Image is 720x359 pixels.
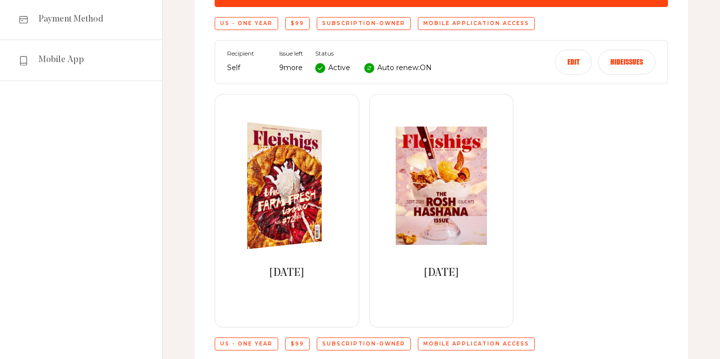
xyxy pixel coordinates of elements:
div: $99 [285,17,310,30]
div: subscription-owner [317,17,411,30]
p: Self [227,62,267,74]
img: September 2025 [358,127,525,245]
a: September 2025September 2025 [358,127,525,245]
a: [DATE] [269,266,304,281]
a: [DATE] [424,266,459,281]
div: US - One Year [215,17,278,30]
button: Hideissues [598,50,655,75]
div: Mobile application access [418,17,535,30]
p: 9 more [279,62,303,74]
span: Status [315,50,432,57]
div: $99 [285,337,310,350]
div: subscription-owner [317,337,411,350]
img: Aug 2025 [210,118,348,253]
span: Issue left [279,50,303,57]
span: Mobile App [39,54,84,66]
p: Active [328,62,350,74]
span: [DATE] [424,267,459,279]
div: Mobile application access [418,337,535,350]
span: Payment Method [39,14,104,26]
div: US - One Year [215,337,278,350]
p: Auto renew: ON [377,62,432,74]
span: [DATE] [269,267,304,279]
button: Edit [555,50,592,75]
a: Aug 2025Aug 2025 [203,127,370,245]
span: Recipient [227,50,267,57]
